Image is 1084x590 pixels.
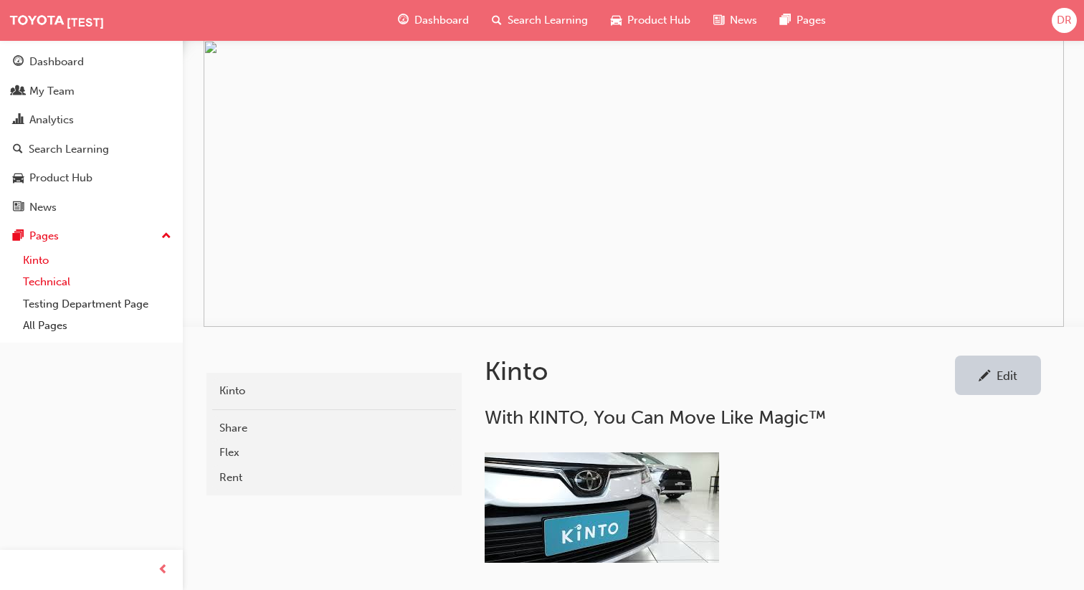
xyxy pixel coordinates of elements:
span: prev-icon [158,561,168,579]
span: Dashboard [414,12,469,29]
button: Pages [6,223,177,249]
div: Rent [219,470,449,486]
a: Testing Department Page [17,293,177,315]
span: car-icon [611,11,622,29]
a: Technical [17,271,177,293]
span: news-icon [713,11,724,29]
span: up-icon [161,227,171,246]
div: Product Hub [29,170,92,186]
a: Product Hub [6,165,177,191]
span: DR [1057,12,1072,29]
div: Share [219,420,449,437]
span: news-icon [13,201,24,214]
a: News [6,194,177,221]
div: Edit [997,368,1017,383]
a: My Team [6,78,177,105]
a: Analytics [6,107,177,133]
span: guage-icon [398,11,409,29]
a: car-iconProduct Hub [599,6,702,35]
div: Dashboard [29,54,84,70]
a: Dashboard [6,49,177,75]
div: Flex [219,444,449,461]
a: guage-iconDashboard [386,6,480,35]
div: News [29,199,57,216]
div: Search Learning [29,141,109,158]
a: Edit [955,356,1041,395]
span: search-icon [13,143,23,156]
span: News [730,12,757,29]
span: pencil-icon [979,370,991,384]
span: Search Learning [508,12,588,29]
div: Analytics [29,112,74,128]
a: All Pages [17,315,177,337]
h1: Kinto [485,356,955,387]
a: Share [212,416,456,441]
button: DR [1052,8,1077,33]
a: Rent [212,465,456,490]
a: Kinto [212,379,456,404]
a: Kinto [17,249,177,272]
span: car-icon [13,172,24,185]
a: Search Learning [6,136,177,163]
div: Kinto [219,383,449,399]
div: My Team [29,83,75,100]
span: people-icon [13,85,24,98]
span: Pages [797,12,826,29]
a: Flex [212,440,456,465]
span: With KINTO, You Can Move Like Magic™ [485,406,826,429]
span: Product Hub [627,12,690,29]
span: pages-icon [13,230,24,243]
a: pages-iconPages [769,6,837,35]
span: guage-icon [13,56,24,69]
span: pages-icon [780,11,791,29]
img: Trak [7,11,172,29]
a: search-iconSearch Learning [480,6,599,35]
span: chart-icon [13,114,24,127]
a: news-iconNews [702,6,769,35]
div: Pages [29,228,59,244]
img: a82bad30-4e06-4c46-ac0a-07a096857f3b.png [204,40,1064,327]
span: search-icon [492,11,502,29]
div: DashboardMy TeamAnalyticsSearch LearningProduct HubNews [6,49,177,220]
